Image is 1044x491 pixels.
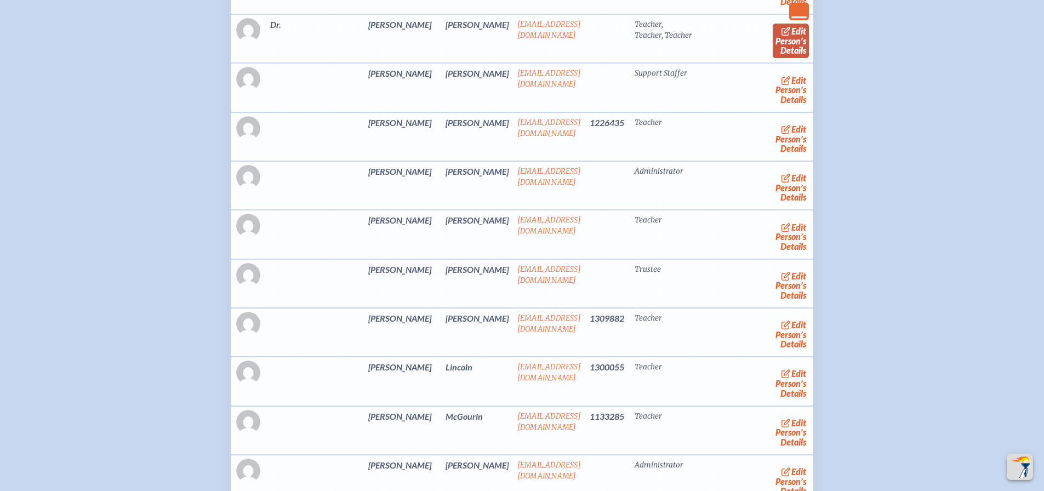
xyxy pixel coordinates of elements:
td: 1300055 [585,357,630,406]
img: Gravatar [236,116,260,140]
img: Gravatar [236,312,260,336]
td: 1226435 [585,112,630,161]
td: Teacher [630,112,715,161]
img: Gravatar [236,410,260,434]
span: edit [791,173,806,183]
span: edit [791,222,806,232]
img: Gravatar [236,361,260,385]
span: Dr. [270,19,281,30]
td: Teacher [630,308,715,357]
td: Support Staffer [630,63,715,112]
a: editPerson’s Details [773,269,809,303]
span: edit [791,124,806,134]
td: Teacher, Teacher, Teacher [630,14,715,63]
td: Teacher [630,357,715,406]
td: [PERSON_NAME] [441,63,513,112]
span: edit [791,75,806,85]
a: editPerson’s Details [773,72,809,107]
a: [EMAIL_ADDRESS][DOMAIN_NAME] [517,215,581,236]
span: edit [791,368,806,379]
a: editPerson’s Details [773,170,809,205]
img: Gravatar [236,67,260,91]
span: edit [791,418,806,428]
img: Gravatar [236,165,260,189]
img: Gravatar [236,214,260,238]
span: edit [791,271,806,281]
td: [PERSON_NAME] [441,112,513,161]
td: Trustee [630,259,715,308]
td: 1133285 [585,406,630,455]
span: edit [791,26,806,36]
a: [EMAIL_ADDRESS][DOMAIN_NAME] [517,265,581,285]
a: [EMAIL_ADDRESS][DOMAIN_NAME] [517,167,581,187]
td: McGourin [441,406,513,455]
td: [PERSON_NAME] [441,14,513,63]
a: [EMAIL_ADDRESS][DOMAIN_NAME] [517,412,581,432]
td: [PERSON_NAME] [364,308,441,357]
td: Lincoln [441,357,513,406]
td: Teacher [630,210,715,259]
a: editPerson’s Details [773,366,809,401]
a: editPerson’s Details [773,122,809,156]
td: [PERSON_NAME] [441,259,513,308]
td: [PERSON_NAME] [364,259,441,308]
span: edit [791,319,806,330]
td: [PERSON_NAME] [364,161,441,210]
a: [EMAIL_ADDRESS][DOMAIN_NAME] [517,313,581,334]
a: [EMAIL_ADDRESS][DOMAIN_NAME] [517,20,581,40]
td: [PERSON_NAME] [364,406,441,455]
td: [PERSON_NAME] [441,308,513,357]
img: Gravatar [236,459,260,483]
td: [PERSON_NAME] [364,210,441,259]
span: edit [791,466,806,477]
img: Gravatar [236,18,260,42]
td: Teacher [630,406,715,455]
a: [EMAIL_ADDRESS][DOMAIN_NAME] [517,68,581,89]
a: [EMAIL_ADDRESS][DOMAIN_NAME] [517,362,581,382]
a: editPerson’s Details [773,317,809,352]
td: [PERSON_NAME] [364,63,441,112]
img: To the top [1009,456,1031,478]
img: Gravatar [236,263,260,287]
td: 1309882 [585,308,630,357]
a: [EMAIL_ADDRESS][DOMAIN_NAME] [517,460,581,481]
a: editPerson’s Details [773,415,809,450]
td: [PERSON_NAME] [364,14,441,63]
td: [PERSON_NAME] [364,112,441,161]
a: editPerson’s Details [773,24,809,58]
td: Administrator [630,161,715,210]
a: [EMAIL_ADDRESS][DOMAIN_NAME] [517,118,581,138]
button: Scroll Top [1007,454,1033,480]
td: [PERSON_NAME] [364,357,441,406]
td: [PERSON_NAME] [441,210,513,259]
a: editPerson’s Details [773,219,809,254]
td: [PERSON_NAME] [441,161,513,210]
